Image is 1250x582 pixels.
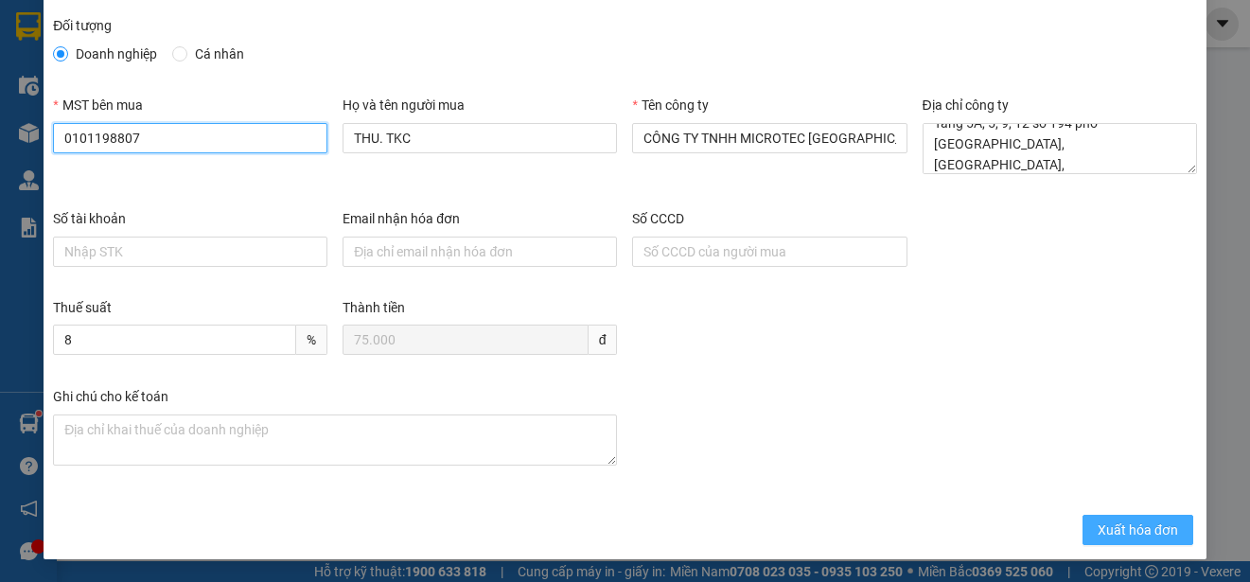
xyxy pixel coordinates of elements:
label: Đối tượng [53,18,112,33]
span: Doanh nghiệp [68,44,165,64]
input: MST bên mua [53,123,327,153]
span: % [296,325,327,355]
input: Email nhận hóa đơn [343,237,617,267]
input: Họ và tên người mua [343,123,617,153]
input: Thuế suất [53,325,296,355]
label: Số tài khoản [53,211,126,226]
label: MST bên mua [53,97,142,113]
span: Cá nhân [187,44,252,64]
span: đ [589,325,618,355]
label: Email nhận hóa đơn [343,211,460,226]
span: Xuất hóa đơn [1098,520,1178,540]
input: Số CCCD [632,237,907,267]
input: Tên công ty [632,123,907,153]
label: Ghi chú cho kế toán [53,389,168,404]
label: Thuế suất [53,300,112,315]
label: Tên công ty [632,97,708,113]
input: Số tài khoản [53,237,327,267]
label: Địa chỉ công ty [923,97,1009,113]
label: Số CCCD [632,211,684,226]
button: Xuất hóa đơn [1083,515,1193,545]
textarea: Ghi chú đơn hàng Ghi chú cho kế toán [53,414,617,466]
textarea: Địa chỉ công ty [923,123,1197,174]
label: Họ và tên người mua [343,97,465,113]
label: Thành tiền [343,300,405,315]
